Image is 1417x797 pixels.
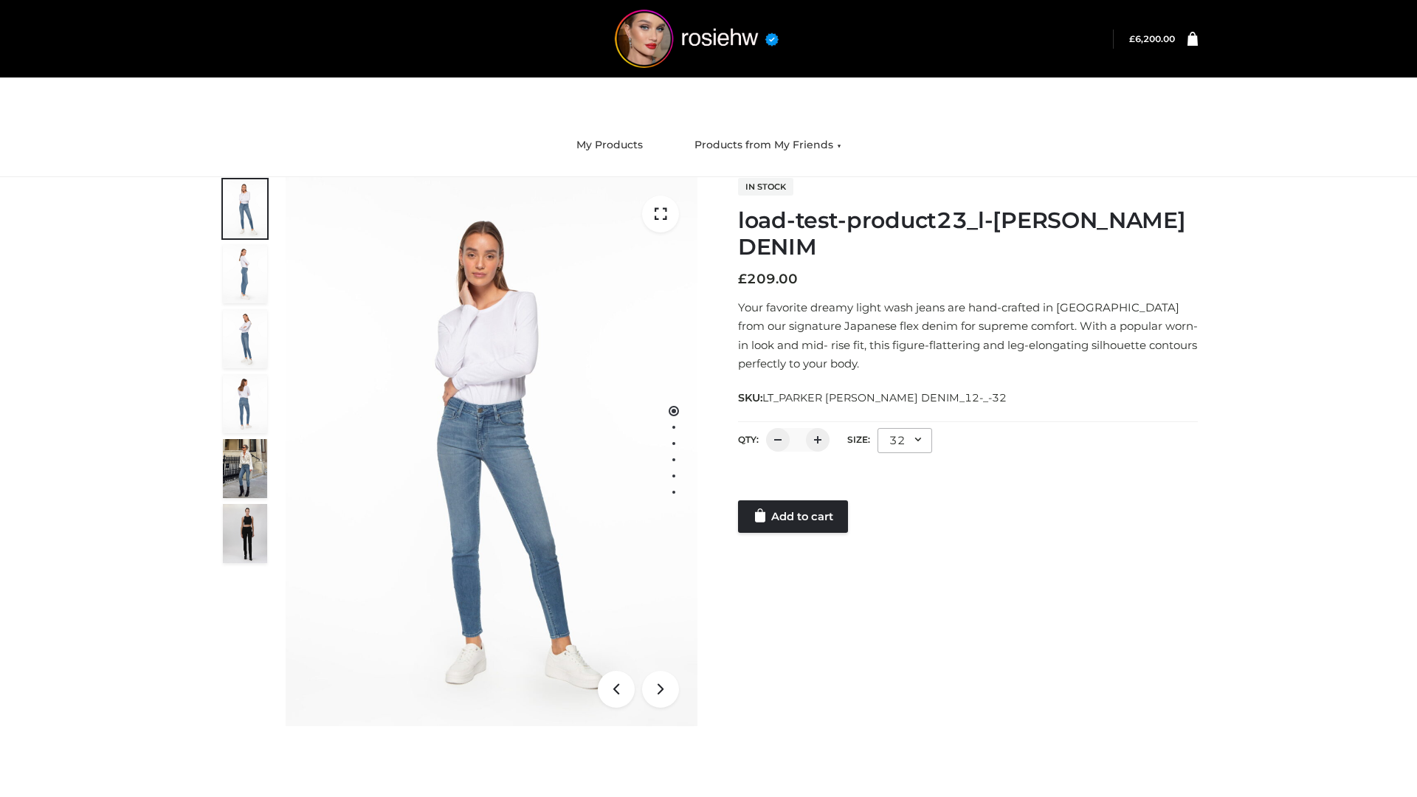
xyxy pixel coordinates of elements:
span: £ [1129,33,1135,44]
img: 2001KLX-Ava-skinny-cove-1-scaled_9b141654-9513-48e5-b76c-3dc7db129200 [286,177,697,726]
a: Add to cart [738,500,848,533]
div: 32 [878,428,932,453]
img: rosiehw [586,10,807,68]
img: 49df5f96394c49d8b5cbdcda3511328a.HD-1080p-2.5Mbps-49301101_thumbnail.jpg [223,504,267,563]
img: 2001KLX-Ava-skinny-cove-4-scaled_4636a833-082b-4702-abec-fd5bf279c4fc.jpg [223,244,267,303]
a: £6,200.00 [1129,33,1175,44]
img: 2001KLX-Ava-skinny-cove-1-scaled_9b141654-9513-48e5-b76c-3dc7db129200.jpg [223,179,267,238]
label: Size: [847,434,870,445]
img: 2001KLX-Ava-skinny-cove-3-scaled_eb6bf915-b6b9-448f-8c6c-8cabb27fd4b2.jpg [223,309,267,368]
span: £ [738,271,747,287]
img: 2001KLX-Ava-skinny-cove-2-scaled_32c0e67e-5e94-449c-a916-4c02a8c03427.jpg [223,374,267,433]
img: Bowery-Skinny_Cove-1.jpg [223,439,267,498]
bdi: 6,200.00 [1129,33,1175,44]
a: My Products [565,129,654,162]
label: QTY: [738,434,759,445]
h1: load-test-product23_l-[PERSON_NAME] DENIM [738,207,1198,261]
span: LT_PARKER [PERSON_NAME] DENIM_12-_-32 [762,391,1007,404]
a: Products from My Friends [683,129,852,162]
span: SKU: [738,389,1008,407]
span: In stock [738,178,793,196]
p: Your favorite dreamy light wash jeans are hand-crafted in [GEOGRAPHIC_DATA] from our signature Ja... [738,298,1198,373]
bdi: 209.00 [738,271,798,287]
